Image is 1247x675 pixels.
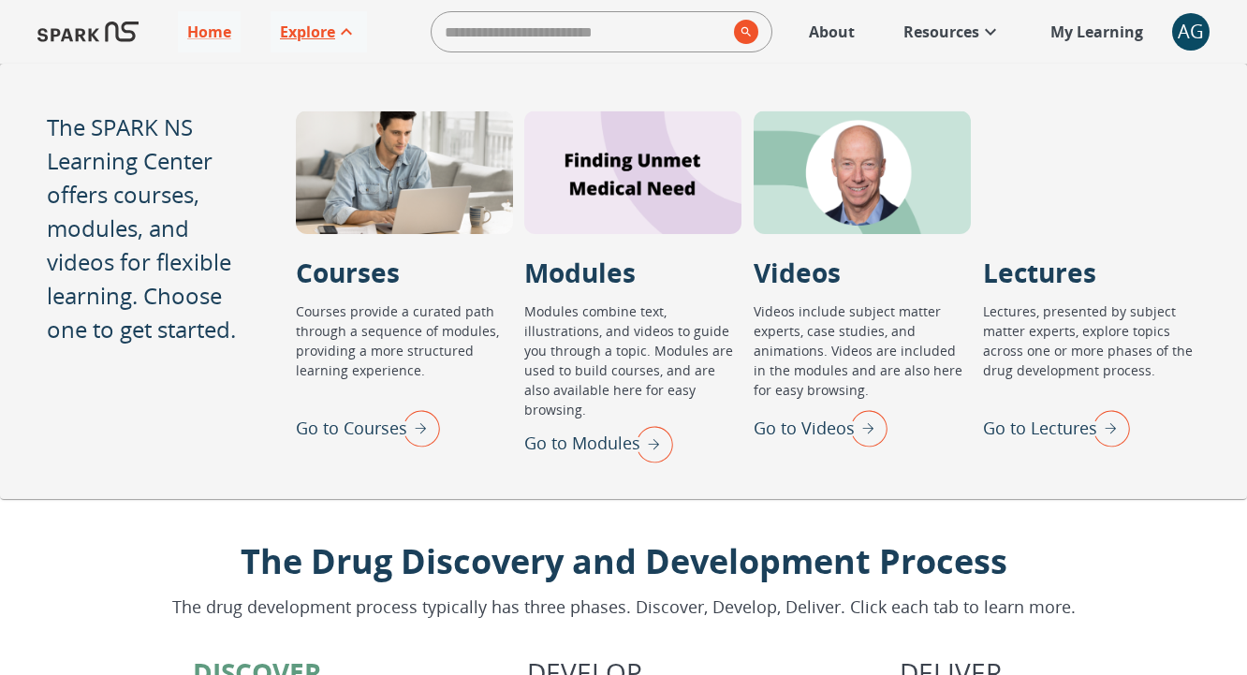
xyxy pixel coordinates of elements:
[1172,13,1210,51] div: AG
[754,416,855,441] p: Go to Videos
[809,21,855,43] p: About
[983,416,1097,441] p: Go to Lectures
[524,419,673,468] div: Go to Modules
[754,404,888,452] div: Go to Videos
[172,536,1076,587] p: The Drug Discovery and Development Process
[37,9,139,54] img: Logo of SPARK at Stanford
[841,404,888,452] img: right arrow
[894,11,1011,52] a: Resources
[524,431,640,456] p: Go to Modules
[524,253,636,292] p: Modules
[983,404,1130,452] div: Go to Lectures
[296,404,440,452] div: Go to Courses
[47,110,249,346] p: The SPARK NS Learning Center offers courses, modules, and videos for flexible learning. Choose on...
[524,301,741,419] p: Modules combine text, illustrations, and videos to guide you through a topic. Modules are used to...
[178,11,241,52] a: Home
[754,253,841,292] p: Videos
[524,110,741,234] div: Modules
[1083,404,1130,452] img: right arrow
[626,419,673,468] img: right arrow
[296,253,400,292] p: Courses
[393,404,440,452] img: right arrow
[271,11,367,52] a: Explore
[280,21,335,43] p: Explore
[983,301,1200,404] p: Lectures, presented by subject matter experts, explore topics across one or more phases of the dr...
[187,21,231,43] p: Home
[296,110,513,234] div: Courses
[983,253,1096,292] p: Lectures
[296,416,407,441] p: Go to Courses
[1050,21,1143,43] p: My Learning
[754,110,971,234] div: Videos
[296,301,513,404] p: Courses provide a curated path through a sequence of modules, providing a more structured learnin...
[754,301,971,404] p: Videos include subject matter experts, case studies, and animations. Videos are included in the m...
[172,594,1076,620] p: The drug development process typically has three phases. Discover, Develop, Deliver. Click each t...
[1172,13,1210,51] button: account of current user
[903,21,979,43] p: Resources
[1041,11,1153,52] a: My Learning
[800,11,864,52] a: About
[726,12,758,51] button: search
[983,110,1200,234] div: Lectures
